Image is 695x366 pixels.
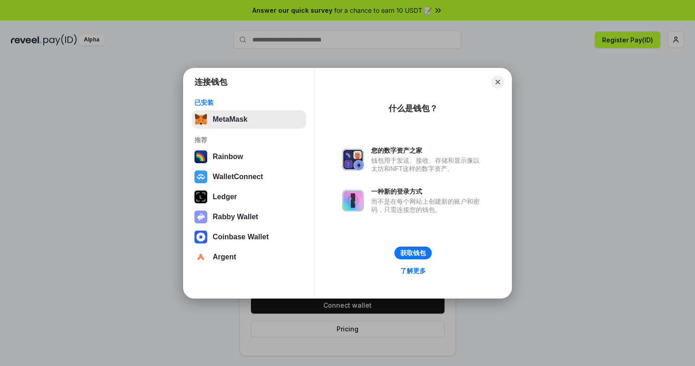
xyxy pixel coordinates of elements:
div: 已安装 [194,98,303,107]
img: svg+xml,%3Csvg%20xmlns%3D%22http%3A%2F%2Fwww.w3.org%2F2000%2Fsvg%22%20fill%3D%22none%22%20viewBox... [194,211,207,223]
div: 钱包用于发送、接收、存储和显示像以太坊和NFT这样的数字资产。 [371,156,484,173]
div: WalletConnect [213,173,263,181]
div: MetaMask [213,115,247,124]
div: Rabby Wallet [213,213,258,221]
button: Rainbow [192,148,306,166]
button: WalletConnect [192,168,306,186]
button: Coinbase Wallet [192,228,306,246]
div: Ledger [213,193,237,201]
button: Ledger [192,188,306,206]
div: Coinbase Wallet [213,233,269,241]
img: svg+xml,%3Csvg%20xmlns%3D%22http%3A%2F%2Fwww.w3.org%2F2000%2Fsvg%22%20width%3D%2228%22%20height%3... [194,191,207,203]
a: 了解更多 [395,265,431,277]
img: svg+xml,%3Csvg%20width%3D%22120%22%20height%3D%22120%22%20viewBox%3D%220%200%20120%20120%22%20fil... [194,150,207,163]
img: svg+xml,%3Csvg%20width%3D%2228%22%20height%3D%2228%22%20viewBox%3D%220%200%2028%2028%22%20fill%3D... [194,251,207,263]
div: 什么是钱包？ [388,103,438,114]
div: 推荐 [194,136,303,144]
button: Close [491,76,504,88]
div: 一种新的登录方式 [371,187,484,196]
div: 获取钱包 [400,249,426,257]
img: svg+xml,%3Csvg%20width%3D%2228%22%20height%3D%2228%22%20viewBox%3D%220%200%2028%2028%22%20fill%3D... [194,170,207,183]
div: Rainbow [213,153,243,161]
img: svg+xml,%3Csvg%20width%3D%2228%22%20height%3D%2228%22%20viewBox%3D%220%200%2028%2028%22%20fill%3D... [194,231,207,243]
div: 而不是在每个网站上创建新的账户和密码，只需连接您的钱包。 [371,197,484,214]
img: svg+xml,%3Csvg%20xmlns%3D%22http%3A%2F%2Fwww.w3.org%2F2000%2Fsvg%22%20fill%3D%22none%22%20viewBox... [342,190,364,211]
div: 您的数字资产之家 [371,146,484,155]
button: Rabby Wallet [192,208,306,226]
img: svg+xml,%3Csvg%20xmlns%3D%22http%3A%2F%2Fwww.w3.org%2F2000%2Fsvg%22%20fill%3D%22none%22%20viewBox... [342,149,364,170]
img: svg+xml,%3Csvg%20fill%3D%22none%22%20height%3D%2233%22%20viewBox%3D%220%200%2035%2033%22%20width%... [194,113,207,126]
h1: 连接钱包 [194,77,227,88]
div: 了解更多 [400,267,426,275]
button: MetaMask [192,110,306,129]
button: Argent [192,248,306,266]
div: Argent [213,253,236,261]
button: 获取钱包 [394,247,432,259]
